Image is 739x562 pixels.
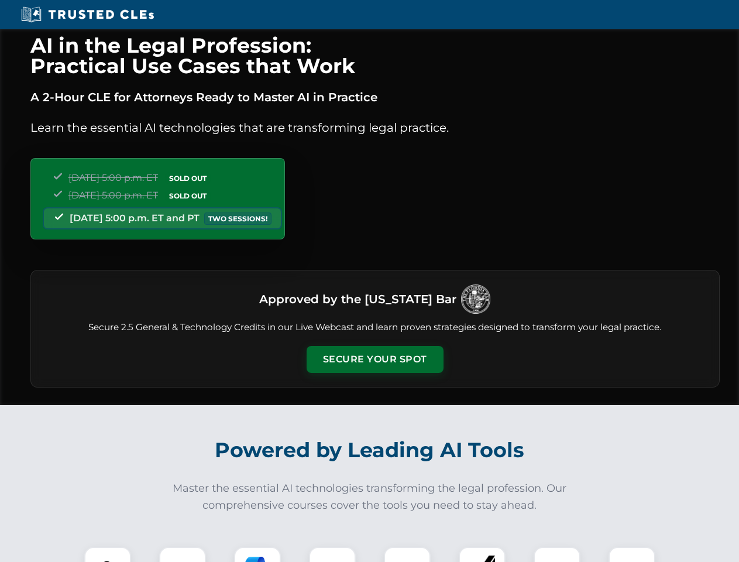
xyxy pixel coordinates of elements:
h2: Powered by Leading AI Tools [46,430,694,471]
span: SOLD OUT [165,172,211,184]
p: Learn the essential AI technologies that are transforming legal practice. [30,118,720,137]
p: A 2-Hour CLE for Attorneys Ready to Master AI in Practice [30,88,720,107]
span: SOLD OUT [165,190,211,202]
p: Master the essential AI technologies transforming the legal profession. Our comprehensive courses... [165,480,575,514]
h1: AI in the Legal Profession: Practical Use Cases that Work [30,35,720,76]
img: Trusted CLEs [18,6,157,23]
span: [DATE] 5:00 p.m. ET [68,172,158,183]
span: [DATE] 5:00 p.m. ET [68,190,158,201]
button: Secure Your Spot [307,346,444,373]
p: Secure 2.5 General & Technology Credits in our Live Webcast and learn proven strategies designed ... [45,321,705,334]
img: Logo [461,285,490,314]
h3: Approved by the [US_STATE] Bar [259,289,456,310]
